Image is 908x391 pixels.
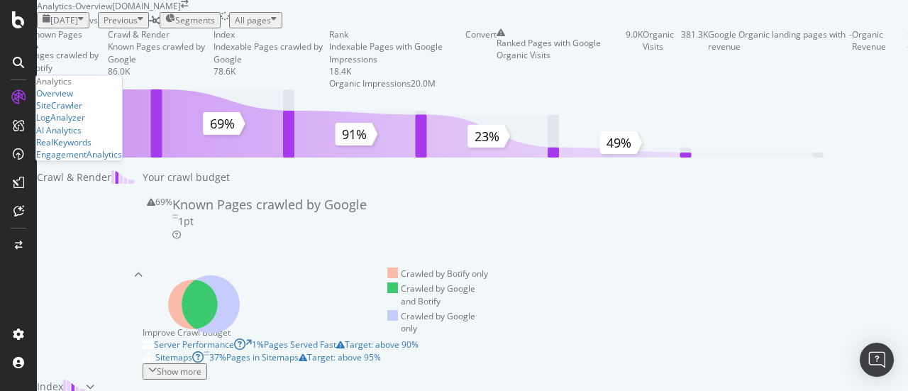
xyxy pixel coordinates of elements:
[299,351,381,363] div: warning label
[160,12,221,28] button: Segments
[342,126,367,143] text: 91%
[643,28,681,89] div: Organic Visits
[860,343,894,377] div: Open Intercom Messenger
[214,65,329,77] div: 78.6K
[36,136,92,148] a: RealKeywords
[50,14,78,26] span: 2025 Jul. 18th
[36,112,85,124] a: LogAnalyzer
[235,14,271,26] span: All pages
[465,28,497,40] div: Convert
[37,170,111,380] div: Crawl & Render
[329,40,465,65] div: Indexable Pages with Google Impressions
[143,170,230,185] div: Your crawl budget
[30,28,82,40] div: Known Pages
[475,128,499,145] text: 23%
[708,28,849,53] div: Google Organic landing pages with revenue
[681,28,708,89] div: 381.3K
[155,196,172,241] div: 69%
[98,12,149,28] button: Previous
[111,170,134,184] img: block-icon
[143,351,494,363] a: SitemapsEqual37%Pages in Sitemapswarning label
[172,214,178,219] img: Equal
[852,28,907,89] div: Organic Revenue
[172,196,367,214] div: Known Pages crawled by Google
[329,65,465,77] div: 18.4K
[336,338,419,351] div: warning label
[36,87,73,99] a: Overview
[204,351,209,356] img: Equal
[178,214,194,228] div: 1pt
[143,338,494,351] a: Server Performance1%Pages Served Fastwarning label
[108,65,214,77] div: 86.0K
[104,14,138,26] span: Previous
[89,14,98,26] span: vs
[175,14,215,26] span: Segments
[497,37,626,61] div: Ranked Pages with Google Organic Visits
[387,268,489,280] div: Crawled by Botify only
[607,134,632,151] text: 49%
[36,148,122,160] a: EngagementAnalytics
[214,28,235,40] div: Index
[210,115,235,132] text: 69%
[387,282,490,307] div: Crawled by Google and Botify
[30,49,108,73] div: Pages crawled by Botify
[30,74,108,86] div: 125.0K
[329,28,348,40] div: Rank
[37,12,89,28] button: [DATE]
[214,40,329,65] div: Indexable Pages crawled by Google
[108,40,214,65] div: Known Pages crawled by Google
[36,100,82,112] a: SiteCrawler
[329,77,411,89] div: Organic Impressions
[411,77,436,89] div: 20.0M
[626,28,643,89] div: 9.0K
[387,310,490,334] div: Crawled by Google only
[108,28,170,40] div: Crawl & Render
[849,28,852,89] div: -
[36,75,122,87] div: Analytics
[36,124,82,136] a: AI Analytics
[229,12,282,28] button: All pages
